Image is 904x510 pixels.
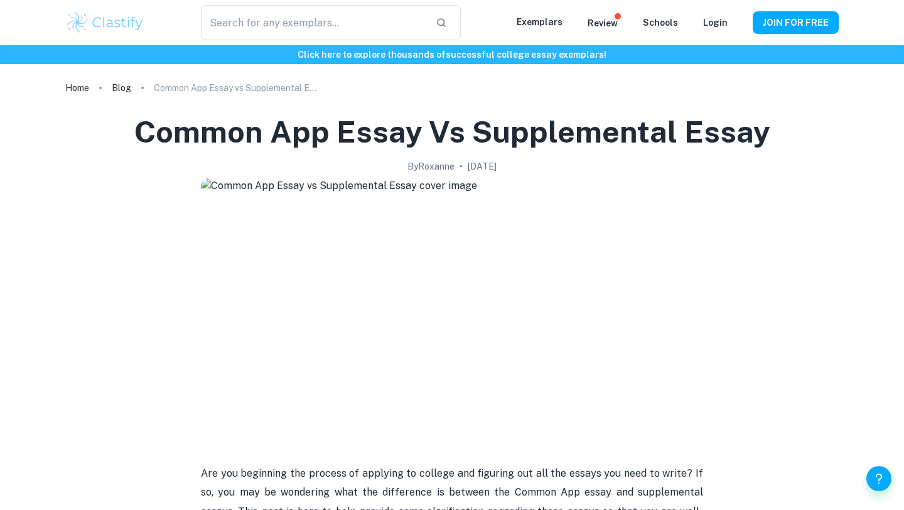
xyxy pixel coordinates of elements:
a: Login [703,18,728,28]
input: Search for any exemplars... [201,5,426,40]
button: JOIN FOR FREE [753,11,839,34]
a: Blog [112,79,131,97]
h2: [DATE] [468,160,497,173]
h1: Common App Essay vs Supplemental Essay [134,112,770,152]
p: • [460,160,463,173]
a: Schools [643,18,678,28]
img: Common App Essay vs Supplemental Essay cover image [201,178,703,430]
p: Exemplars [517,15,562,29]
h2: By Roxanne [407,160,455,173]
a: Home [65,79,89,97]
p: Review [588,16,618,30]
p: Common App Essay vs Supplemental Essay [154,81,317,95]
h6: Click here to explore thousands of successful college essay exemplars ! [3,48,901,62]
img: Clastify logo [65,10,145,35]
button: Help and Feedback [866,466,891,491]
